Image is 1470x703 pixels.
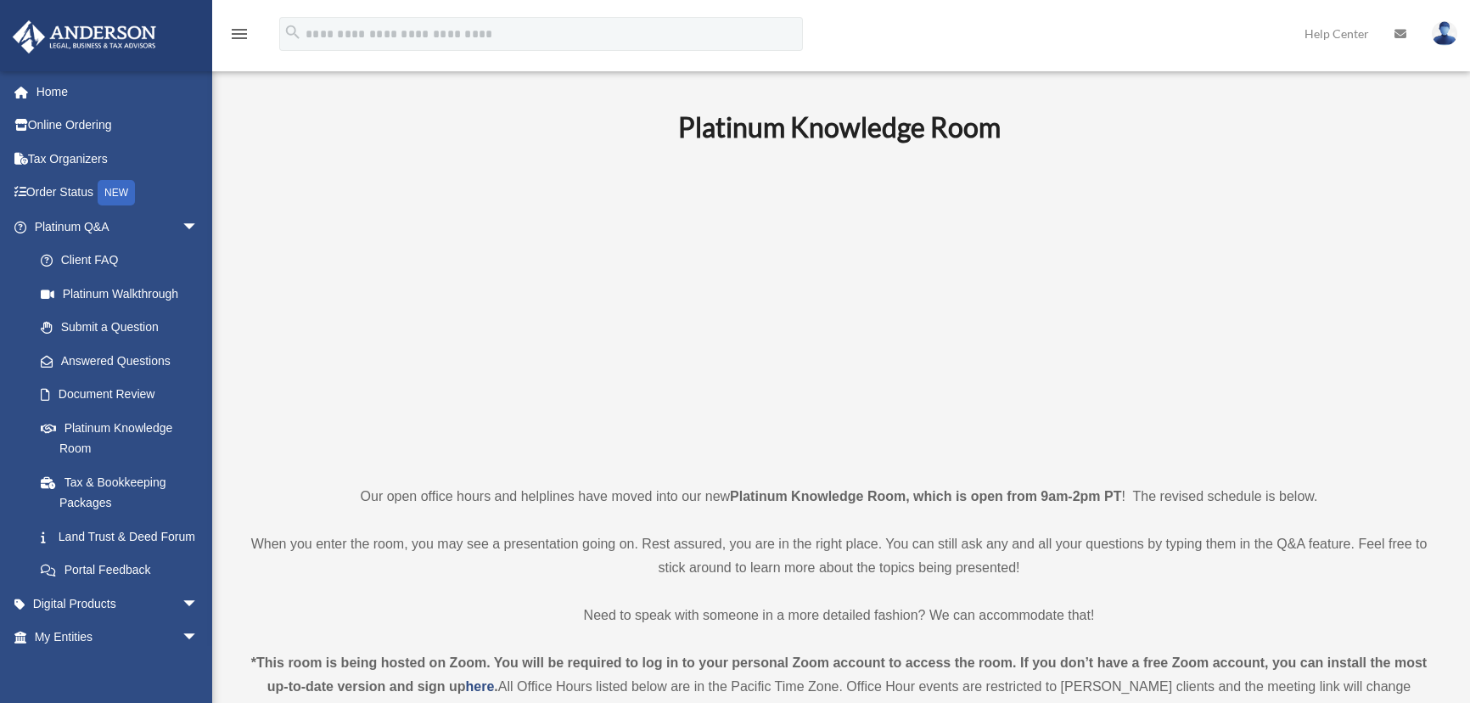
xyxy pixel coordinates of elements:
a: Tax Organizers [12,142,224,176]
a: Order StatusNEW [12,176,224,211]
img: Anderson Advisors Platinum Portal [8,20,161,53]
i: search [283,23,302,42]
a: Platinum Knowledge Room [24,411,216,465]
a: Home [12,75,224,109]
a: Answered Questions [24,344,224,378]
p: When you enter the room, you may see a presentation going on. Rest assured, you are in the right ... [242,532,1436,580]
a: My Entitiesarrow_drop_down [12,621,224,655]
a: Platinum Walkthrough [24,277,224,311]
b: Platinum Knowledge Room [678,110,1001,143]
img: User Pic [1432,21,1457,46]
a: Document Review [24,378,224,412]
a: here [466,679,495,694]
a: Portal Feedback [24,554,224,588]
a: Platinum Q&Aarrow_drop_down [12,210,224,244]
a: Digital Productsarrow_drop_down [12,587,224,621]
a: Tax & Bookkeeping Packages [24,465,224,520]
strong: . [494,679,497,694]
span: arrow_drop_down [182,587,216,621]
div: NEW [98,180,135,205]
span: arrow_drop_down [182,210,216,245]
a: Client FAQ [24,244,224,278]
strong: *This room is being hosted on Zoom. You will be required to log in to your personal Zoom account ... [251,655,1427,694]
p: Need to speak with someone in a more detailed fashion? We can accommodate that! [242,604,1436,627]
i: menu [229,24,250,44]
a: menu [229,30,250,44]
p: Our open office hours and helplines have moved into our new ! The revised schedule is below. [242,485,1436,509]
iframe: 231110_Toby_KnowledgeRoom [585,166,1094,453]
span: arrow_drop_down [182,621,216,655]
a: Submit a Question [24,311,224,345]
a: Online Ordering [12,109,224,143]
a: Land Trust & Deed Forum [24,520,224,554]
strong: Platinum Knowledge Room, which is open from 9am-2pm PT [730,489,1121,503]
